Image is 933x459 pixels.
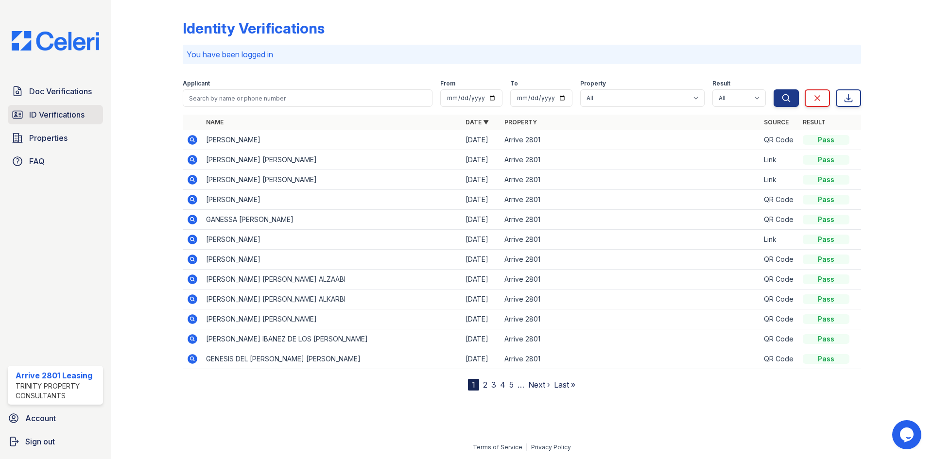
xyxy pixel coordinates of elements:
[462,190,501,210] td: [DATE]
[462,289,501,309] td: [DATE]
[202,190,462,210] td: [PERSON_NAME]
[202,349,462,369] td: GENESIS DEL [PERSON_NAME] [PERSON_NAME]
[803,274,849,284] div: Pass
[510,80,518,87] label: To
[518,379,524,391] span: …
[202,230,462,250] td: [PERSON_NAME]
[501,250,760,270] td: Arrive 2801
[501,190,760,210] td: Arrive 2801
[554,380,575,390] a: Last »
[473,443,522,451] a: Terms of Service
[803,215,849,224] div: Pass
[803,255,849,264] div: Pass
[501,130,760,150] td: Arrive 2801
[760,170,799,190] td: Link
[803,175,849,185] div: Pass
[462,130,501,150] td: [DATE]
[803,314,849,324] div: Pass
[8,82,103,101] a: Doc Verifications
[803,135,849,145] div: Pass
[803,119,826,126] a: Result
[29,109,85,120] span: ID Verifications
[440,80,455,87] label: From
[25,436,55,447] span: Sign out
[462,210,501,230] td: [DATE]
[764,119,789,126] a: Source
[202,250,462,270] td: [PERSON_NAME]
[29,132,68,144] span: Properties
[760,150,799,170] td: Link
[202,289,462,309] td: [PERSON_NAME] [PERSON_NAME] ALKARBI
[760,230,799,250] td: Link
[526,443,528,451] div: |
[202,309,462,329] td: [PERSON_NAME] [PERSON_NAME]
[760,130,799,150] td: QR Code
[483,380,487,390] a: 2
[183,80,210,87] label: Applicant
[760,210,799,230] td: QR Code
[501,150,760,170] td: Arrive 2801
[501,230,760,250] td: Arrive 2801
[8,105,103,124] a: ID Verifications
[462,150,501,170] td: [DATE]
[202,210,462,230] td: GANESSA [PERSON_NAME]
[580,80,606,87] label: Property
[25,412,56,424] span: Account
[202,130,462,150] td: [PERSON_NAME]
[8,152,103,171] a: FAQ
[501,349,760,369] td: Arrive 2801
[462,270,501,289] td: [DATE]
[500,380,505,390] a: 4
[528,380,550,390] a: Next ›
[29,85,92,97] span: Doc Verifications
[187,49,857,60] p: You have been logged in
[462,230,501,250] td: [DATE]
[501,210,760,230] td: Arrive 2801
[509,380,514,390] a: 5
[803,155,849,165] div: Pass
[501,170,760,190] td: Arrive 2801
[4,31,107,51] img: CE_Logo_Blue-a8612792a0a2168367f1c8372b55b34899dd931a85d93a1a3d3e32e68fde9ad4.png
[462,309,501,329] td: [DATE]
[202,150,462,170] td: [PERSON_NAME] [PERSON_NAME]
[462,250,501,270] td: [DATE]
[4,432,107,451] a: Sign out
[491,380,496,390] a: 3
[202,270,462,289] td: [PERSON_NAME] [PERSON_NAME] ALZAABI
[760,329,799,349] td: QR Code
[8,128,103,148] a: Properties
[760,190,799,210] td: QR Code
[16,381,99,401] div: Trinity Property Consultants
[183,89,432,107] input: Search by name or phone number
[531,443,571,451] a: Privacy Policy
[892,420,923,449] iframe: chat widget
[206,119,224,126] a: Name
[504,119,537,126] a: Property
[712,80,730,87] label: Result
[183,19,325,37] div: Identity Verifications
[468,379,479,391] div: 1
[760,270,799,289] td: QR Code
[29,155,45,167] span: FAQ
[466,119,489,126] a: Date ▼
[760,309,799,329] td: QR Code
[462,349,501,369] td: [DATE]
[501,329,760,349] td: Arrive 2801
[803,334,849,344] div: Pass
[501,309,760,329] td: Arrive 2801
[803,195,849,204] div: Pass
[462,170,501,190] td: [DATE]
[4,408,107,428] a: Account
[501,270,760,289] td: Arrive 2801
[803,354,849,364] div: Pass
[462,329,501,349] td: [DATE]
[760,289,799,309] td: QR Code
[803,235,849,244] div: Pass
[16,370,99,381] div: Arrive 2801 Leasing
[202,329,462,349] td: [PERSON_NAME] IBANEZ DE LOS [PERSON_NAME]
[501,289,760,309] td: Arrive 2801
[760,250,799,270] td: QR Code
[760,349,799,369] td: QR Code
[202,170,462,190] td: [PERSON_NAME] [PERSON_NAME]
